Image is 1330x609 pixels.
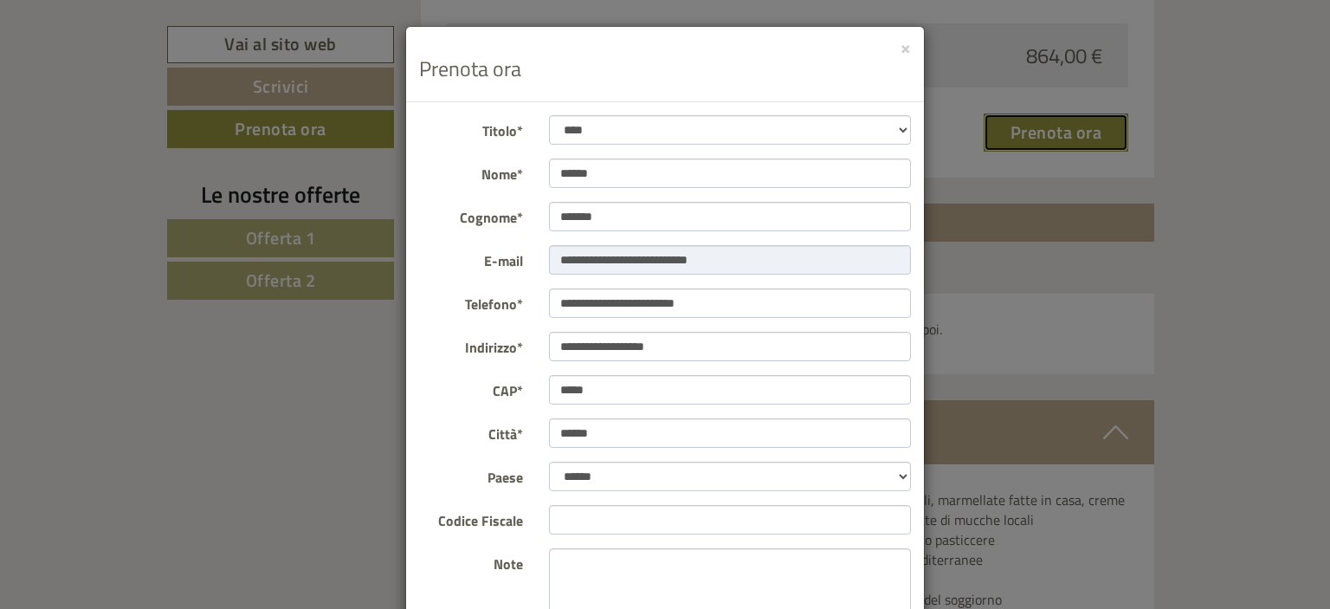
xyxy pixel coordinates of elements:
button: × [901,38,911,56]
label: Cognome* [406,202,536,228]
label: Paese [406,462,536,488]
label: Titolo* [406,115,536,141]
h3: Prenota ora [419,57,911,80]
label: Note [406,548,536,574]
label: E-mail [406,245,536,271]
label: Telefono* [406,288,536,314]
label: Città* [406,418,536,444]
label: Indirizzo* [406,332,536,358]
label: Codice Fiscale [406,505,536,531]
label: Nome* [406,159,536,185]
